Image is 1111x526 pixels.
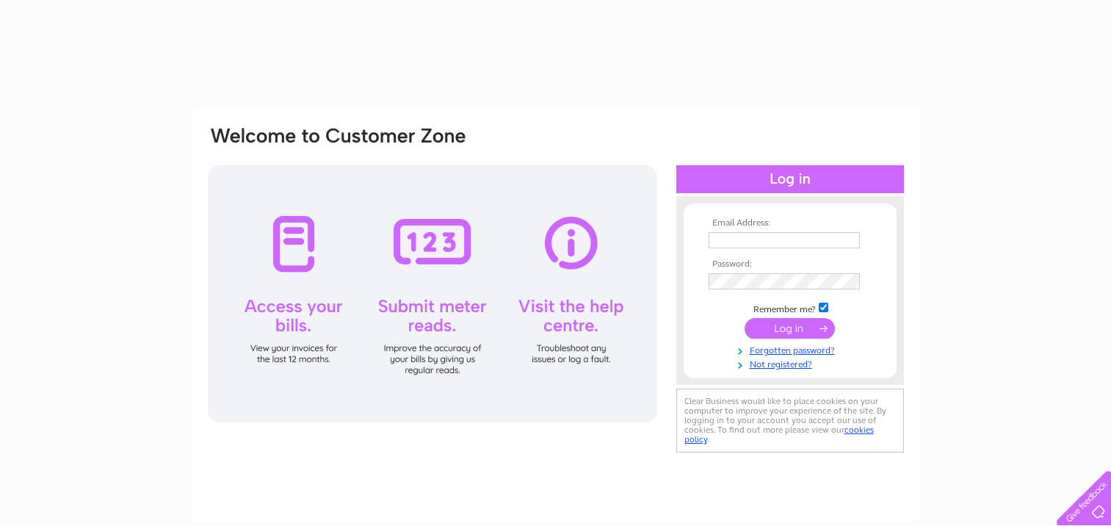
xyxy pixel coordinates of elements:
[676,389,904,453] div: Clear Business would like to place cookies on your computer to improve your experience of the sit...
[705,218,875,228] th: Email Address:
[684,425,874,444] a: cookies policy
[705,300,875,315] td: Remember me?
[709,342,875,356] a: Forgotten password?
[745,318,835,339] input: Submit
[705,259,875,270] th: Password:
[709,356,875,370] a: Not registered?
